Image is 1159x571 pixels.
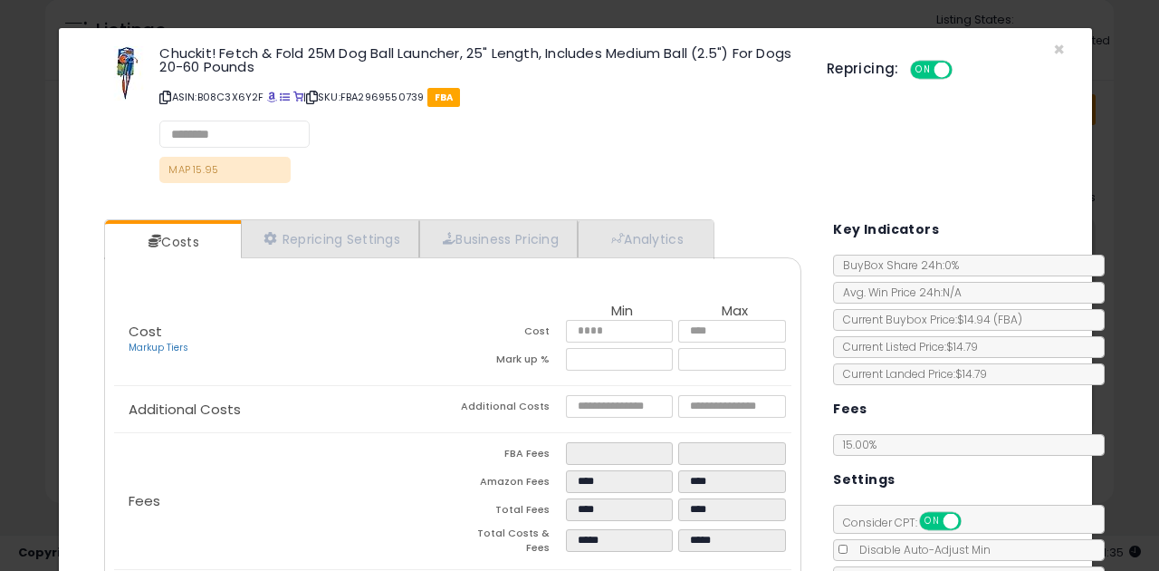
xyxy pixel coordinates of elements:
[834,285,962,300] span: Avg. Win Price 24h: N/A
[993,312,1022,327] span: ( FBA )
[678,304,791,320] th: Max
[850,542,991,557] span: Disable Auto-Adjust Min
[105,224,239,260] a: Costs
[267,90,277,104] a: BuyBox page
[453,527,566,560] td: Total Costs & Fees
[129,341,188,354] a: Markup Tiers
[949,63,978,78] span: OFF
[834,257,959,273] span: BuyBox Share 24h: 0%
[578,220,712,257] a: Analytics
[834,339,978,354] span: Current Listed Price: $14.79
[453,442,566,470] td: FBA Fees
[159,157,291,183] p: MAP 15.95
[912,63,934,78] span: ON
[833,398,867,421] h5: Fees
[453,348,566,376] td: Mark up %
[100,46,154,101] img: 41MJiFQpdRL._SL60_.jpg
[427,88,461,107] span: FBA
[833,218,939,241] h5: Key Indicators
[159,46,799,73] h3: Chuckit! Fetch & Fold 25M Dog Ball Launcher, 25" Length, Includes Medium Ball (2.5") For Dogs 20-...
[159,82,799,111] p: ASIN: B08C3X6Y2F | SKU: FBA2969550739
[419,220,578,257] a: Business Pricing
[957,312,1022,327] span: $14.94
[114,402,453,417] p: Additional Costs
[834,312,1022,327] span: Current Buybox Price:
[280,90,290,104] a: All offer listings
[114,494,453,508] p: Fees
[566,304,679,320] th: Min
[1053,36,1065,63] span: ×
[843,437,876,452] span: 15.00 %
[833,469,895,491] h5: Settings
[827,62,899,76] h5: Repricing:
[453,320,566,348] td: Cost
[834,515,985,530] span: Consider CPT:
[834,366,987,382] span: Current Landed Price: $14.79
[959,514,988,529] span: OFF
[453,470,566,498] td: Amazon Fees
[453,498,566,527] td: Total Fees
[241,220,420,257] a: Repricing Settings
[293,90,303,104] a: Your listing only
[114,324,453,355] p: Cost
[921,514,943,529] span: ON
[453,395,566,423] td: Additional Costs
